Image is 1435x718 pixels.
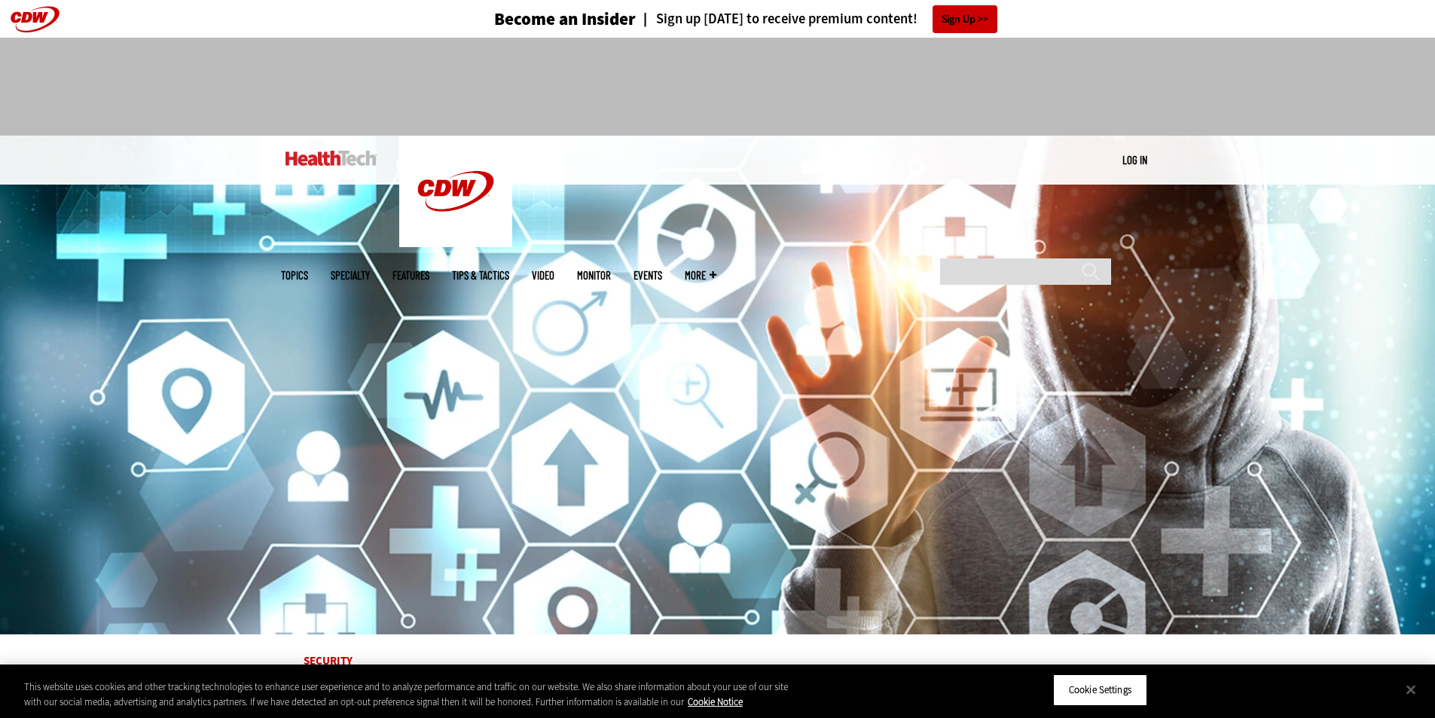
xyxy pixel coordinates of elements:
[392,270,429,281] a: Features
[1122,153,1147,167] a: Log in
[494,11,636,28] h3: Become an Insider
[933,5,997,33] a: Sign Up
[1122,152,1147,168] div: User menu
[24,680,789,709] div: This website uses cookies and other tracking technologies to enhance user experience and to analy...
[1394,673,1427,706] button: Close
[1053,674,1147,706] button: Cookie Settings
[688,695,743,708] a: More information about your privacy
[399,136,512,247] img: Home
[444,53,992,121] iframe: advertisement
[399,235,512,251] a: CDW
[281,270,308,281] span: Topics
[532,270,554,281] a: Video
[577,270,611,281] a: MonITor
[438,11,636,28] a: Become an Insider
[685,270,716,281] span: More
[285,151,377,166] img: Home
[452,270,509,281] a: Tips & Tactics
[331,270,370,281] span: Specialty
[634,270,662,281] a: Events
[304,653,353,668] a: Security
[636,12,917,26] a: Sign up [DATE] to receive premium content!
